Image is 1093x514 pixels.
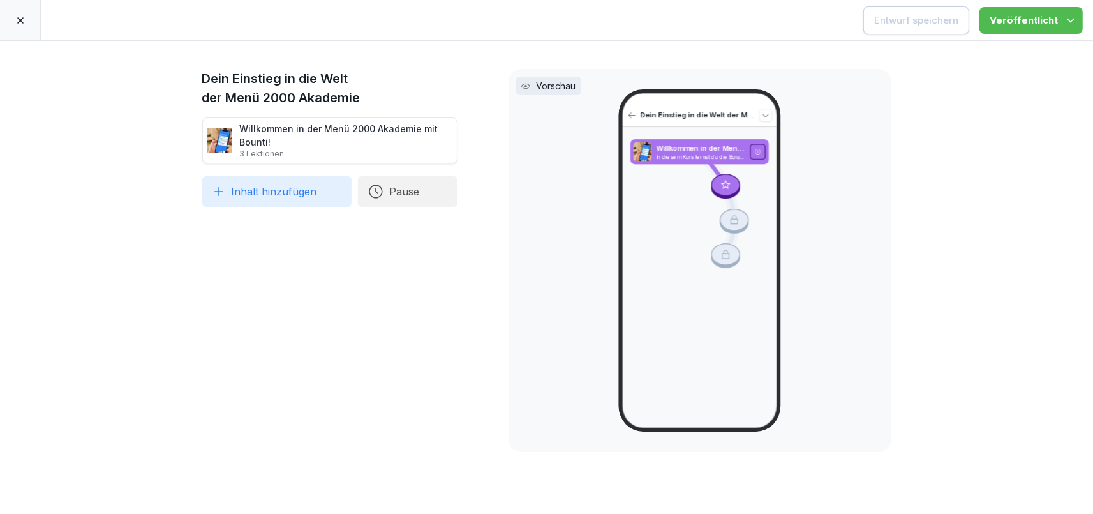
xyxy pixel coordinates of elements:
img: xh3bnih80d1pxcetv9zsuevg.png [634,142,651,162]
div: Veröffentlicht [990,13,1073,27]
button: Entwurf speichern [863,6,969,34]
div: Entwurf speichern [874,13,958,27]
p: In diesem Kurs lernst du die Bounti App kennnen. [656,153,745,160]
button: Inhalt hinzufügen [202,176,352,207]
button: Veröffentlicht [979,7,1083,34]
p: Dein Einstieg in die Welt der Menü 2000 Akademie [641,110,755,121]
button: Pause [358,176,457,207]
p: 3 Lektionen [240,149,453,159]
p: Vorschau [537,79,576,93]
img: xh3bnih80d1pxcetv9zsuevg.png [207,128,232,153]
div: Willkommen in der Menü 2000 Akademie mit Bounti!3 Lektionen [202,117,457,163]
p: Willkommen in der Menü 2000 Akademie mit Bounti! [656,143,745,153]
div: Willkommen in der Menü 2000 Akademie mit Bounti! [240,122,453,159]
h1: Dein Einstieg in die Welt der Menü 2000 Akademie [202,69,457,107]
